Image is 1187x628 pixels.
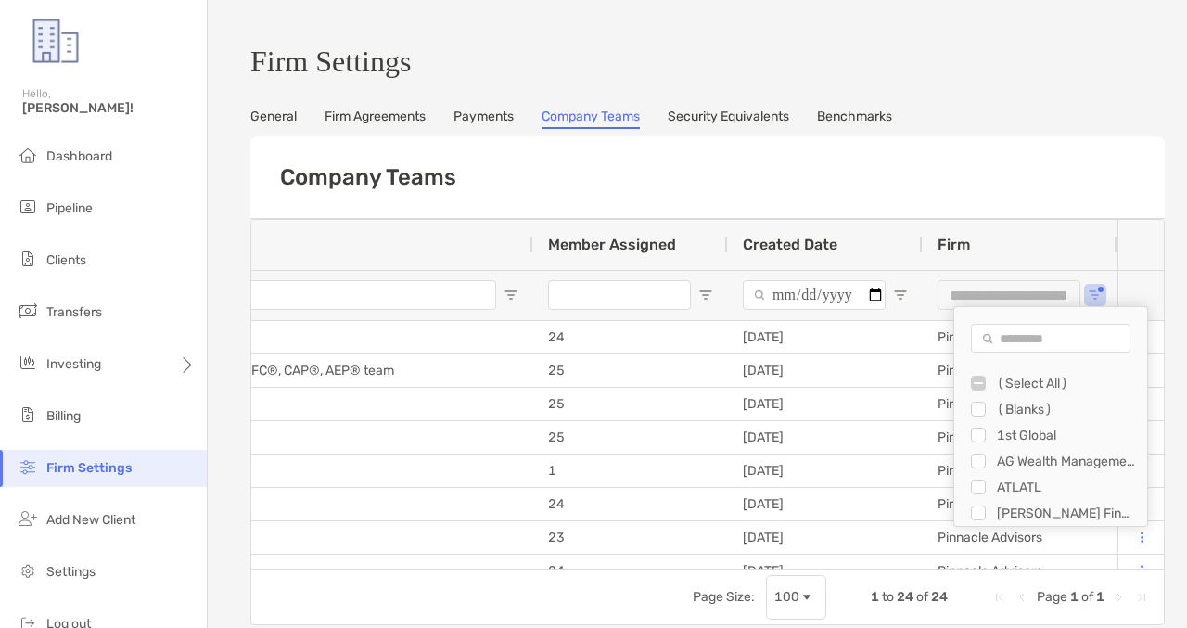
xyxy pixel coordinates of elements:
span: Created Date [743,236,837,253]
h3: Firm Settings [250,45,1165,79]
img: firm-settings icon [17,455,39,478]
span: Pipeline [46,200,93,216]
span: Firm Settings [46,460,132,476]
div: Last Page [1134,590,1149,605]
img: add_new_client icon [17,507,39,530]
img: transfers icon [17,300,39,322]
img: pipeline icon [17,196,39,218]
div: Pinnacle Advisors [923,455,1117,487]
div: [DATE] [728,388,923,420]
span: Investing [46,356,101,372]
div: 25 [533,421,728,454]
div: [DATE] [728,421,923,454]
div: [DATE] [728,521,923,554]
span: Billing [46,408,81,424]
img: dashboard icon [17,144,39,166]
div: (Select All) [997,376,1136,391]
div: ATLATL [997,480,1136,495]
div: [PERSON_NAME] team [70,521,533,554]
div: 1st Global [997,428,1136,443]
div: [PERSON_NAME] team [70,321,533,353]
img: billing icon [17,404,39,426]
span: Dashboard [46,148,112,164]
div: [PERSON_NAME] team [70,555,533,587]
span: Page [1037,589,1067,605]
div: AG Wealth Management, PLLC [997,454,1136,469]
div: 24 [533,321,728,353]
div: [PERSON_NAME] team [70,421,533,454]
a: Benchmarks [817,109,892,129]
img: Zoe Logo [22,7,89,74]
div: Pinnacle Advisors [923,555,1117,587]
input: Search filter values [971,324,1130,353]
div: Pinnacle Advisors [923,421,1117,454]
div: Pinnacle Advisors [923,321,1117,353]
a: Security Equivalents [668,109,789,129]
button: Open Filter Menu [504,288,518,302]
div: [PERSON_NAME] team [70,388,533,420]
div: 24 [533,555,728,587]
div: 100 [774,589,799,605]
button: Open Filter Menu [893,288,908,302]
span: Firm [938,236,970,253]
img: investing icon [17,352,39,374]
a: General [250,109,297,129]
div: [DATE] [728,354,923,387]
a: Company Teams [542,109,640,129]
div: QA Test team [70,455,533,487]
div: [DATE] [728,321,923,353]
div: Previous Page [1015,590,1029,605]
div: [PERSON_NAME] Financial [997,506,1136,521]
div: [DATE] [728,555,923,587]
div: [DATE] [728,488,923,520]
span: of [1081,589,1093,605]
input: Team Name Filter Input [84,280,496,310]
div: Pinnacle Advisors [923,521,1117,554]
div: Column Filter [953,306,1148,527]
div: Next Page [1112,590,1127,605]
img: clients icon [17,248,39,270]
span: Transfers [46,304,102,320]
span: of [916,589,928,605]
div: [DATE] [728,455,923,487]
img: settings icon [17,559,39,582]
div: Pinnacle Advisors [923,354,1117,387]
span: 1 [1070,589,1079,605]
span: 24 [897,589,913,605]
div: 1 [533,455,728,487]
input: Created Date Filter Input [743,280,886,310]
h5: Company Teams [280,164,456,190]
span: Member Assigned [548,236,676,253]
span: [PERSON_NAME]! [22,100,196,116]
span: 1 [871,589,879,605]
div: 24 [533,488,728,520]
button: Open Filter Menu [1088,288,1103,302]
div: (Blanks) [997,402,1136,417]
button: Open Filter Menu [698,288,713,302]
span: 1 [1096,589,1104,605]
div: Pinnacle Advisors [923,388,1117,420]
span: Add New Client [46,512,135,528]
a: Firm Agreements [325,109,426,129]
div: 25 [533,354,728,387]
div: Page Size [766,575,826,620]
div: First Page [992,590,1007,605]
a: Payments [453,109,514,129]
div: Pinnacle Advisors [923,488,1117,520]
div: 23 [533,521,728,554]
span: 24 [931,589,948,605]
div: [PERSON_NAME], CFP®, ChFC®, CAP®, AEP® team [70,354,533,387]
input: Member Assigned Filter Input [548,280,691,310]
div: 25 [533,388,728,420]
div: [PERSON_NAME] team [70,488,533,520]
div: Page Size: [693,589,755,605]
span: to [882,589,894,605]
span: Clients [46,252,86,268]
span: Settings [46,564,96,580]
